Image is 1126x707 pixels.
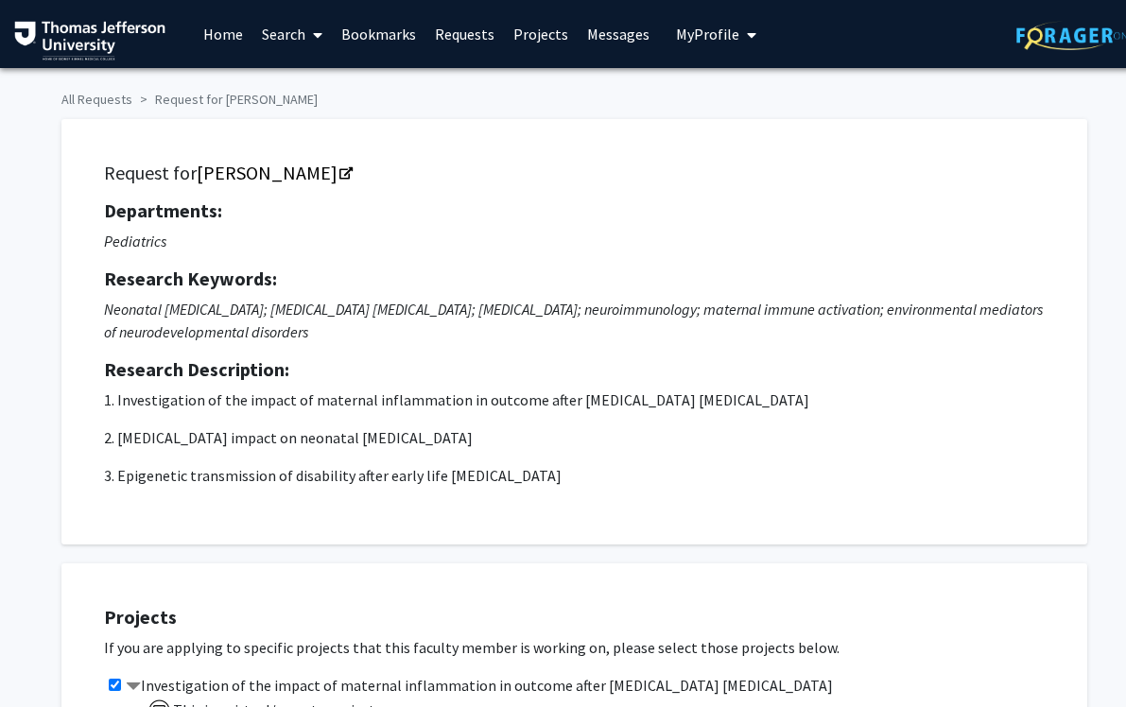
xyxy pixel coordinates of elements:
[14,21,165,60] img: Thomas Jefferson University Logo
[197,161,351,184] a: Opens in a new tab
[504,1,578,67] a: Projects
[104,605,177,629] strong: Projects
[676,25,739,43] span: My Profile
[104,464,1045,487] p: 3. Epigenetic transmission of disability after early life [MEDICAL_DATA]
[578,1,659,67] a: Messages
[332,1,425,67] a: Bookmarks
[104,357,289,381] strong: Research Description:
[126,674,833,697] label: Investigation of the impact of maternal inflammation in outcome after [MEDICAL_DATA] [MEDICAL_DATA]
[61,82,1073,110] ol: breadcrumb
[104,162,1045,184] h5: Request for
[104,388,1045,411] p: 1. Investigation of the impact of maternal inflammation in outcome after [MEDICAL_DATA] [MEDICAL_...
[14,622,80,693] iframe: Chat
[104,636,1068,659] p: If you are applying to specific projects that this faculty member is working on, please select th...
[104,426,1045,449] p: 2. [MEDICAL_DATA] impact on neonatal [MEDICAL_DATA]
[104,198,222,222] strong: Departments:
[252,1,332,67] a: Search
[61,91,132,108] a: All Requests
[425,1,504,67] a: Requests
[132,90,318,110] li: Request for [PERSON_NAME]
[104,232,166,250] i: Pediatrics
[104,267,277,290] strong: Research Keywords:
[194,1,252,67] a: Home
[104,298,1045,343] p: Neonatal [MEDICAL_DATA]; [MEDICAL_DATA] [MEDICAL_DATA]; [MEDICAL_DATA]; neuroimmunology; maternal...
